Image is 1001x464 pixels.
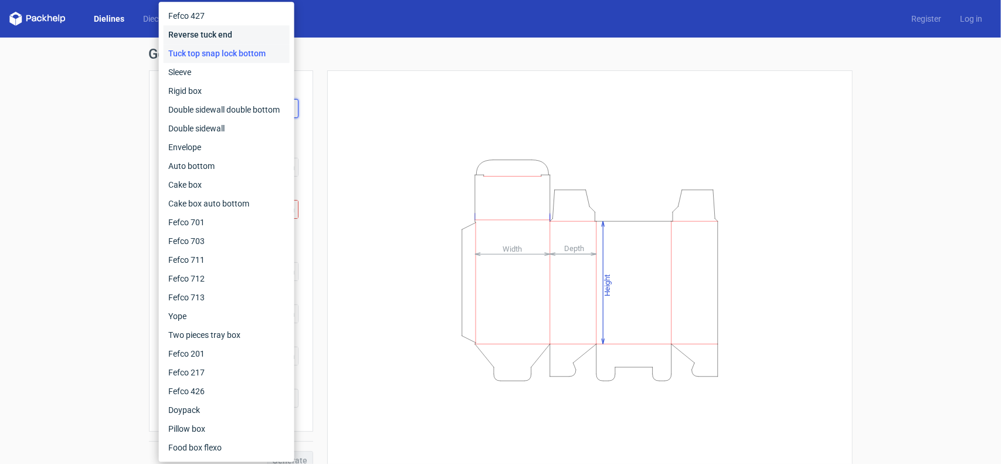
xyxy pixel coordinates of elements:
div: Fefco 703 [164,232,290,250]
div: Tuck top snap lock bottom [164,44,290,63]
tspan: Height [603,274,612,296]
div: Sleeve [164,63,290,82]
tspan: Width [502,244,521,253]
div: Fefco 712 [164,269,290,288]
a: Register [902,13,951,25]
div: Fefco 711 [164,250,290,269]
div: Fefco 201 [164,344,290,363]
div: Rigid box [164,82,290,100]
div: Food box flexo [164,438,290,457]
a: Diecut layouts [134,13,204,25]
div: Auto bottom [164,157,290,175]
div: Envelope [164,138,290,157]
div: Reverse tuck end [164,25,290,44]
div: Fefco 701 [164,213,290,232]
div: Pillow box [164,419,290,438]
div: Fefco 217 [164,363,290,382]
div: Two pieces tray box [164,326,290,344]
div: Doypack [164,401,290,419]
div: Fefco 426 [164,382,290,401]
a: Dielines [84,13,134,25]
h1: Generate new dieline [149,47,853,61]
div: Fefco 427 [164,6,290,25]
div: Yope [164,307,290,326]
a: Log in [951,13,992,25]
div: Cake box [164,175,290,194]
div: Double sidewall double bottom [164,100,290,119]
div: Cake box auto bottom [164,194,290,213]
div: Fefco 713 [164,288,290,307]
div: Double sidewall [164,119,290,138]
tspan: Depth [564,244,584,253]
